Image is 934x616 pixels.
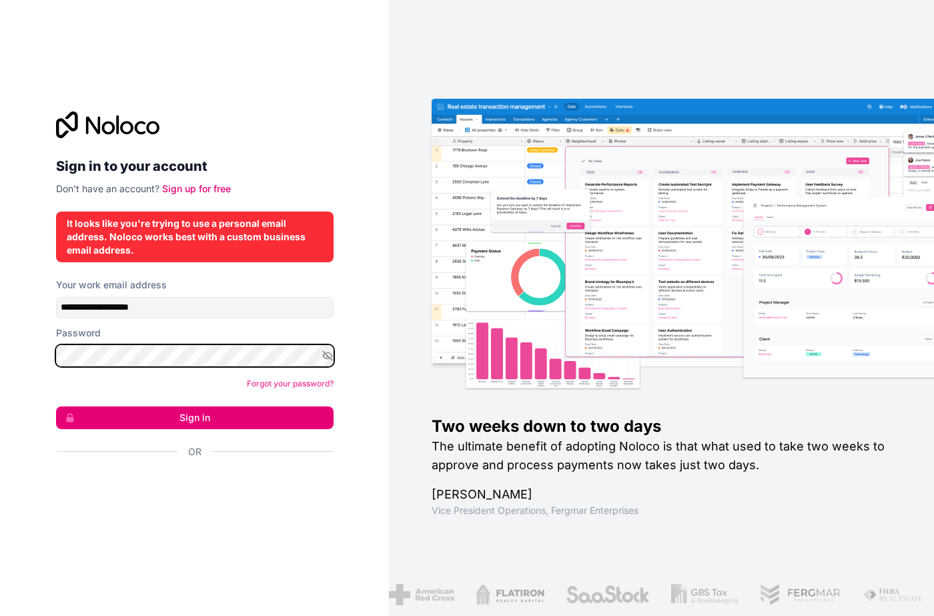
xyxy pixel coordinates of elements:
[432,485,891,504] h1: [PERSON_NAME]
[162,183,231,194] a: Sign up for free
[432,416,891,437] h1: Two weeks down to two days
[247,378,334,388] a: Forgot your password?
[188,445,201,458] span: Or
[49,473,330,503] iframe: Sign in with Google Button
[432,437,891,475] h2: The ultimate benefit of adopting Noloco is that what used to take two weeks to approve and proces...
[853,584,916,605] img: /assets/fiera-fwj2N5v4.png
[466,584,535,605] img: /assets/flatiron-C8eUkumj.png
[67,217,323,257] div: It looks like you're trying to use a personal email address. Noloco works best with a custom busi...
[661,584,729,605] img: /assets/gbstax-C-GtDUiK.png
[56,326,101,340] label: Password
[380,584,444,605] img: /assets/american-red-cross-BAupjrZR.png
[432,504,891,517] h1: Vice President Operations , Fergmar Enterprises
[751,584,832,605] img: /assets/fergmar-CudnrXN5.png
[56,278,167,292] label: Your work email address
[56,345,334,366] input: Password
[556,584,640,605] img: /assets/saastock-C6Zbiodz.png
[56,406,334,429] button: Sign in
[56,154,334,178] h2: Sign in to your account
[56,297,334,318] input: Email address
[56,183,159,194] span: Don't have an account?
